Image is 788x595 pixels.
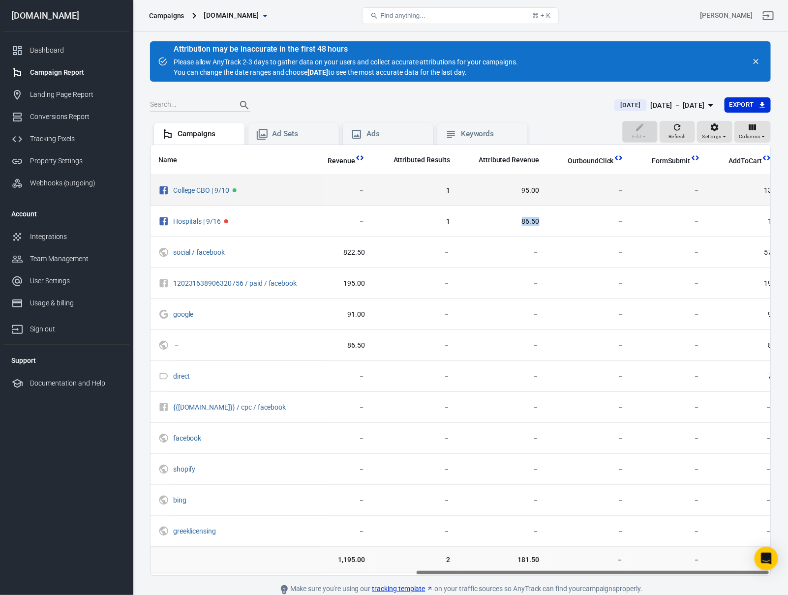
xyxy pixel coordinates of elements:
span: College CBO | 9/10 [173,187,231,194]
span: 1 [716,217,772,227]
button: Settings [697,121,732,143]
a: Campaign Report [3,61,129,84]
span: － [555,496,624,506]
a: Webhooks (outgoing) [3,172,129,194]
div: Landing Page Report [30,89,121,100]
svg: Unknown Facebook [158,277,169,289]
div: Documentation and Help [30,378,121,388]
div: Team Management [30,254,121,264]
span: 95.00 [466,186,539,196]
span: － [555,434,624,444]
span: The total revenue attributed according to your ad network (Facebook, Google, etc.) [466,154,539,166]
span: － [716,403,772,413]
svg: Direct [158,370,169,382]
span: － [639,372,700,382]
span: － [466,465,539,475]
span: － [315,186,365,196]
span: － [381,248,450,258]
svg: UTM & Web Traffic [158,494,169,506]
span: － [639,403,700,413]
span: twothreadsbyedmonds.com [204,9,259,22]
svg: This column is calculated from AnyTrack real-time data [614,153,624,163]
button: Columns [734,121,771,143]
button: [DOMAIN_NAME] [200,6,271,25]
span: － [555,186,624,196]
span: social / facebook [173,249,226,256]
svg: This column is calculated from AnyTrack real-time data [355,153,365,163]
span: － [315,527,365,536]
span: － [639,279,700,289]
span: 114 [716,555,772,565]
span: － [639,341,700,351]
span: － [173,342,182,349]
span: Attributed Revenue [479,155,539,165]
span: 91.00 [315,310,365,320]
span: 1 [381,186,450,196]
span: 7 [716,372,772,382]
span: Columns [739,132,760,141]
span: AddToCart [716,156,762,166]
a: User Settings [3,270,129,292]
button: [DATE][DATE] － [DATE] [606,97,724,114]
a: facebook [173,434,202,442]
div: User Settings [30,276,121,286]
a: {{[DOMAIN_NAME]}} / cpc / facebook [173,403,286,411]
span: Find anything... [380,12,425,19]
span: － [466,496,539,506]
span: － [381,310,450,320]
a: social / facebook [173,248,225,256]
span: The total conversions attributed according to your ad network (Facebook, Google, etc.) [381,154,450,166]
div: Campaigns [149,11,184,21]
svg: This column is calculated from AnyTrack real-time data [762,153,772,163]
button: close [749,55,763,68]
svg: Google [158,308,169,320]
span: － [466,341,539,351]
span: － [716,465,772,475]
span: － [315,217,365,227]
div: [DATE] － [DATE] [651,99,705,112]
li: Support [3,349,129,372]
strong: [DATE] [307,68,328,76]
span: － [716,496,772,506]
a: shopify [173,465,196,473]
span: FormSubmit [639,156,691,166]
div: ⌘ + K [532,12,550,19]
span: － [466,403,539,413]
svg: UTM & Web Traffic [158,463,169,475]
span: － [381,341,450,351]
span: － [639,186,700,196]
span: － [315,434,365,444]
span: 1 [381,217,450,227]
span: － [639,310,700,320]
a: Team Management [3,248,129,270]
span: {{campaign.name}} / cpc / facebook [173,404,288,411]
span: 822.50 [315,248,365,258]
span: － [315,496,365,506]
div: Attribution may be inaccurate in the first 48 hours [174,44,518,54]
button: Refresh [660,121,695,143]
svg: UTM & Web Traffic [158,246,169,258]
span: 86.50 [315,341,365,351]
a: tracking template [372,584,433,594]
svg: Facebook Ads [158,184,169,196]
span: bing [173,497,188,504]
span: OutboundClick [568,156,614,166]
span: Total revenue calculated by AnyTrack. [328,155,355,167]
span: facebook [173,435,203,442]
span: － [466,279,539,289]
span: － [639,555,700,565]
span: google [173,311,195,318]
span: The total conversions attributed according to your ad network (Facebook, Google, etc.) [394,154,450,166]
a: Sign out [757,4,780,28]
svg: Unknown Facebook [158,401,169,413]
span: 8 [716,341,772,351]
div: Keywords [461,129,520,139]
a: Property Settings [3,150,129,172]
span: Revenue [328,156,355,166]
span: greeklicensing [173,528,217,535]
span: Refresh [668,132,686,141]
a: Conversions Report [3,106,129,128]
span: － [555,465,624,475]
span: 86.50 [466,217,539,227]
a: google [173,310,194,318]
